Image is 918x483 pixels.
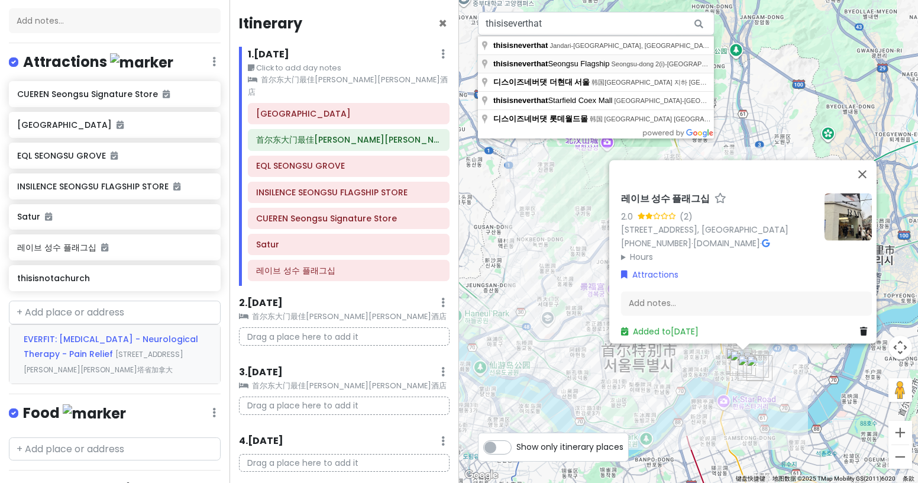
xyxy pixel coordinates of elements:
[478,12,715,36] input: Search a place
[726,348,752,374] div: Satur
[239,435,283,447] h6: 4 . [DATE]
[621,193,710,205] h6: 레이브 성수 플래그십
[9,301,221,324] input: + Add place or address
[493,41,548,50] span: thisisneverthat
[256,108,441,119] h6: 仁川国际机场
[680,210,693,223] div: (2)
[117,121,124,129] i: Added to itinerary
[256,239,441,250] h6: Satur
[715,193,726,205] a: Star place
[848,160,877,188] button: 关闭
[860,326,872,339] a: Delete place
[621,326,699,338] a: Added to[DATE]
[239,327,450,346] p: Drag a place here to add it
[239,311,450,323] small: 首尔东大门最佳[PERSON_NAME][PERSON_NAME]酒店
[110,53,173,72] img: marker
[762,239,770,247] i: Google Maps
[730,350,756,376] div: 레이브 성수 플래그십
[743,352,769,378] div: EQL SEONGSU GROVE
[825,193,872,240] img: Picture of the place
[903,475,914,482] a: 条款（在新标签页中打开）
[17,120,212,130] h6: [GEOGRAPHIC_DATA]
[736,475,765,483] button: 键盘快捷键
[693,237,760,249] a: [DOMAIN_NAME]
[17,211,212,222] h6: Satur
[493,96,548,105] span: thisisneverthat
[621,250,815,263] summary: Hours
[163,90,170,98] i: Added to itinerary
[17,89,212,99] h6: CUEREN Seongsu Signature Store
[438,14,447,33] span: Close itinerary
[17,181,212,192] h6: INSILENCE SEONGSU FLAGSHIP STORE
[111,152,118,160] i: Added to itinerary
[621,193,815,263] div: · ·
[256,134,441,145] h6: 首尔东大门最佳西方阿里郎希尔酒店
[516,440,623,453] span: Show only itinerary places
[45,212,52,221] i: Added to itinerary
[549,42,738,49] span: Jandari-[GEOGRAPHIC_DATA], [GEOGRAPHIC_DATA]首尔韩国
[621,224,788,236] a: [STREET_ADDRESS], [GEOGRAPHIC_DATA]
[746,355,772,381] div: INSILENCE SEONGSU FLAGSHIP STORE
[248,74,450,98] small: 首尔东大门最佳[PERSON_NAME][PERSON_NAME]酒店
[256,265,441,276] h6: 레이브 성수 플래그십
[621,291,872,316] div: Add notes...
[256,160,441,171] h6: EQL SEONGSU GROVE
[772,475,896,482] span: 地图数据 ©2025 TMap Mobility GS(2011)6020
[173,182,180,191] i: Added to itinerary
[888,445,912,469] button: 缩小
[248,49,289,61] h6: 1 . [DATE]
[24,349,183,375] span: [STREET_ADDRESS][PERSON_NAME][PERSON_NAME]塔省加拿大
[239,454,450,472] p: Drag a place here to add it
[239,366,283,379] h6: 3 . [DATE]
[493,78,590,86] span: 디스이즈네버댓 더현대 서울
[23,53,173,72] h4: Attractions
[23,404,126,423] h4: Food
[239,380,450,392] small: 首尔东大门最佳[PERSON_NAME][PERSON_NAME]酒店
[621,269,678,282] a: Attractions
[239,397,450,415] p: Drag a place here to add it
[615,97,891,104] span: [GEOGRAPHIC_DATA]-[GEOGRAPHIC_DATA], [GEOGRAPHIC_DATA][GEOGRAPHIC_DATA]
[591,79,780,86] span: 韩国[GEOGRAPHIC_DATA] 지하 [GEOGRAPHIC_DATA], 더현대
[17,242,212,253] h6: 레이브 성수 플래그십
[17,273,212,284] h6: thisisnotachurch
[9,8,221,33] div: Add notes...
[493,59,612,68] span: Seongsu Flagship
[621,210,638,223] div: 2.0
[256,213,441,224] h6: CUEREN Seongsu Signature Store
[462,468,501,483] a: 在 Google 地图中打开此区域（会打开一个新窗口）
[621,237,691,249] a: [PHONE_NUMBER]
[17,150,212,161] h6: EQL SEONGSU GROVE
[612,60,874,67] span: Seongsu-dong 2(i)-[GEOGRAPHIC_DATA], [GEOGRAPHIC_DATA][GEOGRAPHIC_DATA]
[738,355,764,381] div: CUEREN Seongsu Signature Store
[888,336,912,359] button: 地图镜头控件
[438,17,447,31] button: Close
[888,421,912,445] button: 放大
[493,114,588,123] span: 디스이즈네버댓 롯데월드몰
[9,437,221,461] input: + Add place or address
[248,62,450,74] small: Click to add day notes
[101,243,108,252] i: Added to itinerary
[493,59,548,68] span: thisisneverthat
[239,297,283,310] h6: 2 . [DATE]
[493,96,615,105] span: Starfield Coex Mall
[256,187,441,198] h6: INSILENCE SEONGSU FLAGSHIP STORE
[888,378,912,402] button: 将街景小人拖到地图上以打开街景
[590,115,828,123] span: 韩国 [GEOGRAPHIC_DATA] [GEOGRAPHIC_DATA], [GEOGRAPHIC_DATA] 지하
[239,14,302,33] h4: Itinerary
[462,468,501,483] img: Google
[63,404,126,423] img: marker
[24,333,198,360] span: EVERFIT: [MEDICAL_DATA] - Neurological Therapy - Pain Relief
